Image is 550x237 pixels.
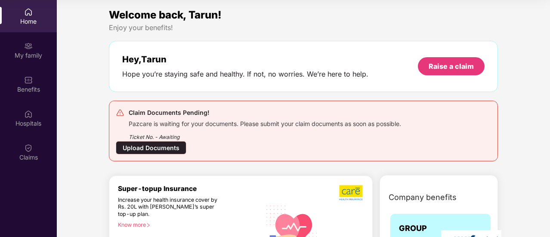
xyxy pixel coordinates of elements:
[118,185,261,193] div: Super-topup Insurance
[389,191,457,203] span: Company benefits
[118,197,224,218] div: Increase your health insurance cover by Rs. 20L with [PERSON_NAME]’s super top-up plan.
[129,118,401,128] div: Pazcare is waiting for your documents. Please submit your claim documents as soon as possible.
[116,141,186,154] div: Upload Documents
[24,110,33,118] img: svg+xml;base64,PHN2ZyBpZD0iSG9zcGl0YWxzIiB4bWxucz0iaHR0cDovL3d3dy53My5vcmcvMjAwMC9zdmciIHdpZHRoPS...
[122,70,368,79] div: Hope you’re staying safe and healthy. If not, no worries. We’re here to help.
[146,223,151,228] span: right
[129,108,401,118] div: Claim Documents Pending!
[122,54,368,65] div: Hey, Tarun
[429,62,474,71] div: Raise a claim
[339,185,364,201] img: b5dec4f62d2307b9de63beb79f102df3.png
[24,76,33,84] img: svg+xml;base64,PHN2ZyBpZD0iQmVuZWZpdHMiIHhtbG5zPSJodHRwOi8vd3d3LnczLm9yZy8yMDAwL3N2ZyIgd2lkdGg9Ij...
[116,108,124,117] img: svg+xml;base64,PHN2ZyB4bWxucz0iaHR0cDovL3d3dy53My5vcmcvMjAwMC9zdmciIHdpZHRoPSIyNCIgaGVpZ2h0PSIyNC...
[24,144,33,152] img: svg+xml;base64,PHN2ZyBpZD0iQ2xhaW0iIHhtbG5zPSJodHRwOi8vd3d3LnczLm9yZy8yMDAwL3N2ZyIgd2lkdGg9IjIwIi...
[24,8,33,16] img: svg+xml;base64,PHN2ZyBpZD0iSG9tZSIgeG1sbnM9Imh0dHA6Ly93d3cudzMub3JnLzIwMDAvc3ZnIiB3aWR0aD0iMjAiIG...
[24,42,33,50] img: svg+xml;base64,PHN2ZyB3aWR0aD0iMjAiIGhlaWdodD0iMjAiIHZpZXdCb3g9IjAgMCAyMCAyMCIgZmlsbD0ibm9uZSIgeG...
[129,128,401,141] div: Ticket No. - Awaiting
[109,23,498,32] div: Enjoy your benefits!
[118,222,256,228] div: Know more
[109,9,222,21] span: Welcome back, Tarun!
